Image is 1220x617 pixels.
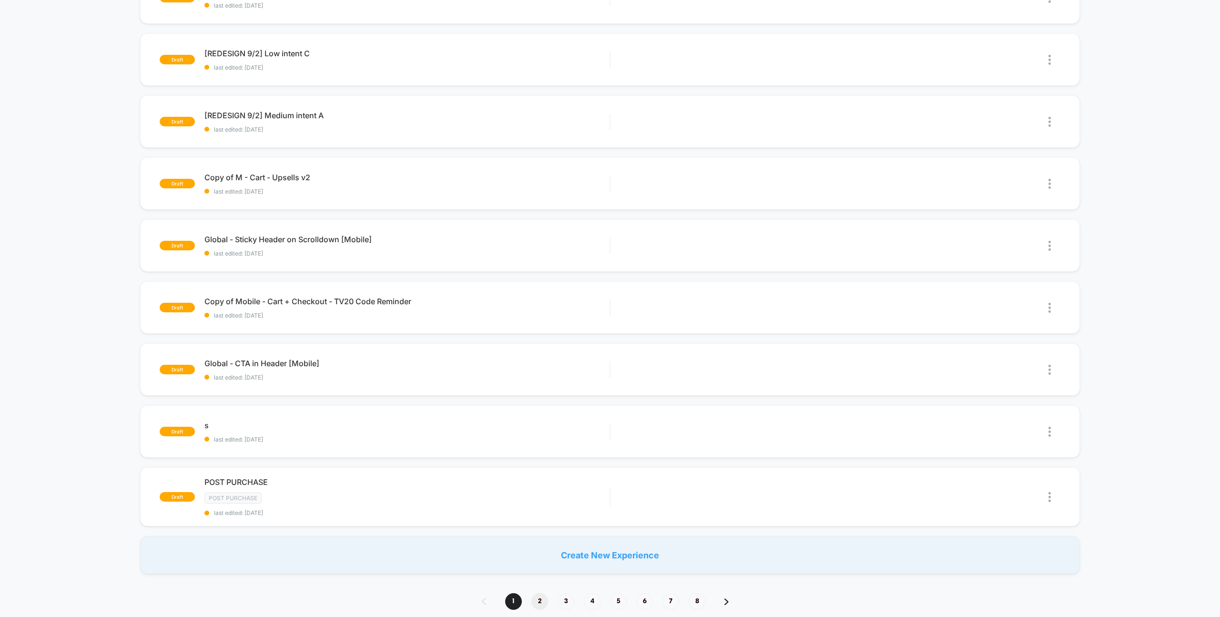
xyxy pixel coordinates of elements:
span: Global - CTA in Header [Mobile] [204,359,610,368]
span: last edited: [DATE] [204,188,610,195]
span: draft [160,241,195,250]
span: last edited: [DATE] [204,126,610,133]
span: last edited: [DATE] [204,374,610,381]
span: last edited: [DATE] [204,64,610,71]
span: s [204,421,610,430]
span: [REDESIGN 9/2] Medium intent A [204,111,610,120]
img: close [1048,427,1051,437]
span: [REDESIGN 9/2] Low intent C [204,49,610,58]
span: 7 [662,593,679,610]
span: last edited: [DATE] [204,312,610,319]
span: Global - Sticky Header on Scrolldown [Mobile] [204,235,610,244]
img: close [1048,117,1051,127]
span: 3 [558,593,574,610]
img: close [1048,303,1051,313]
span: 1 [505,593,522,610]
span: 2 [531,593,548,610]
img: close [1048,179,1051,189]
span: last edited: [DATE] [204,250,610,257]
img: close [1048,241,1051,251]
span: draft [160,492,195,502]
span: 6 [636,593,653,610]
span: draft [160,179,195,188]
span: draft [160,303,195,312]
span: Copy of M - Cart - Upsells v2 [204,173,610,182]
img: close [1048,55,1051,65]
span: draft [160,55,195,64]
div: Create New Experience [140,536,1079,574]
span: POST PURCHASE [204,477,610,487]
span: Copy of Mobile - Cart + Checkout - TV20 Code Reminder [204,297,610,306]
img: close [1048,365,1051,375]
span: draft [160,427,195,436]
span: 8 [689,593,705,610]
span: 4 [584,593,600,610]
span: draft [160,117,195,126]
span: last edited: [DATE] [204,436,610,443]
span: Post Purchase [204,493,262,504]
span: last edited: [DATE] [204,509,610,516]
img: pagination forward [724,598,729,605]
img: close [1048,492,1051,502]
span: draft [160,365,195,374]
span: last edited: [DATE] [204,2,610,9]
span: 5 [610,593,627,610]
